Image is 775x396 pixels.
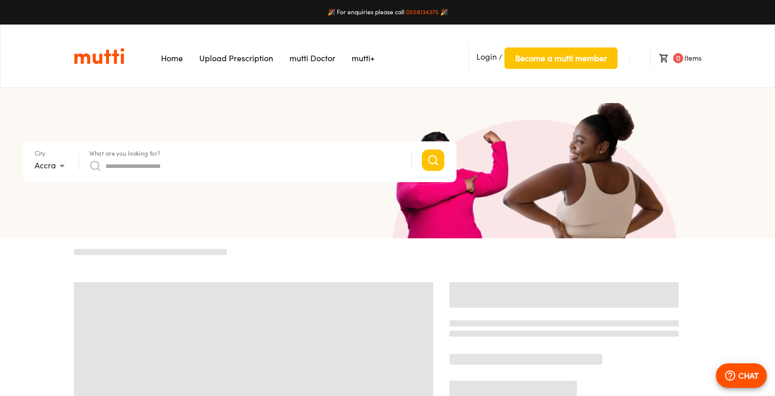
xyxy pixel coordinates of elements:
[406,8,439,16] a: 0558134375
[74,47,124,65] img: Logo
[515,51,607,65] span: Become a mutti member
[468,43,618,73] li: /
[352,53,375,63] a: Navigates to mutti+ page
[161,53,183,63] a: Navigates to Home Page
[650,49,701,67] li: Items
[74,47,124,65] a: Link on the logo navigates to HomePage
[289,53,335,63] a: Navigates to mutti doctor website
[716,363,767,388] button: CHAT
[35,151,45,157] label: City
[89,151,161,157] label: What are you looking for?
[35,158,68,174] div: Accra
[738,369,759,382] p: CHAT
[199,53,273,63] a: Navigates to Prescription Upload Page
[504,47,618,69] button: Become a mutti member
[422,150,444,171] button: Search
[476,52,497,62] span: Login
[673,53,683,63] span: 0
